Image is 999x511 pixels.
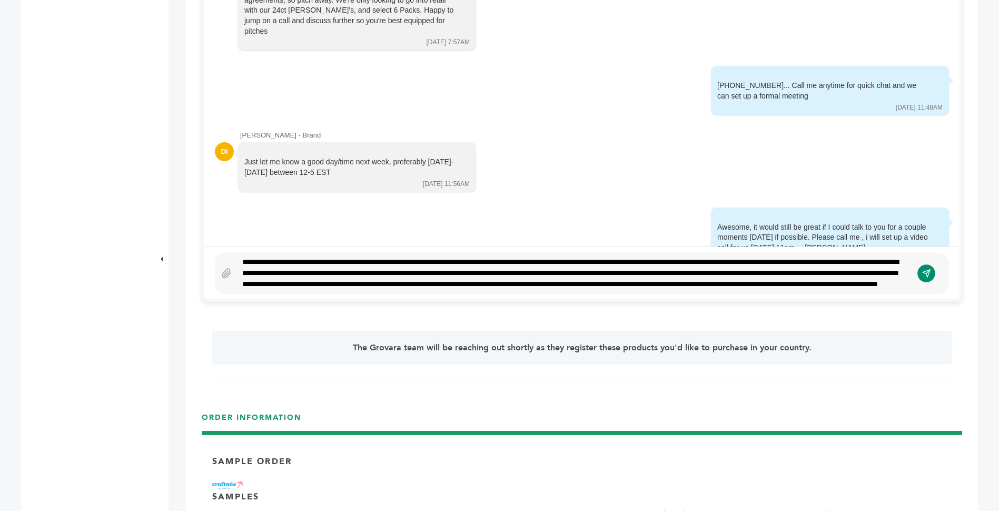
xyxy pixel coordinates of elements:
div: [PHONE_NUMBER]... Call me anytime for quick chat and we can set up a formal meeting [717,81,928,101]
div: [PERSON_NAME] - Brand [240,131,949,140]
p: SAMPLES [212,491,259,503]
div: [DATE] 7:57AM [427,38,470,47]
div: DI [215,142,234,161]
div: Awesome, it would still be great if I could talk to you for a couple moments [DATE] if possible. ... [717,222,928,263]
p: The Grovara team will be reaching out shortly as they register these products you'd like to purch... [242,341,922,354]
img: Brand Name [212,479,244,490]
div: [DATE] 11:48AM [896,103,943,112]
h3: ORDER INFORMATION [202,412,962,431]
div: [DATE] 11:56AM [423,180,470,189]
p: Sample Order [212,456,292,467]
div: Just let me know a good day/time next week, preferably [DATE]-[DATE] between 12-5 EST [244,157,455,178]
